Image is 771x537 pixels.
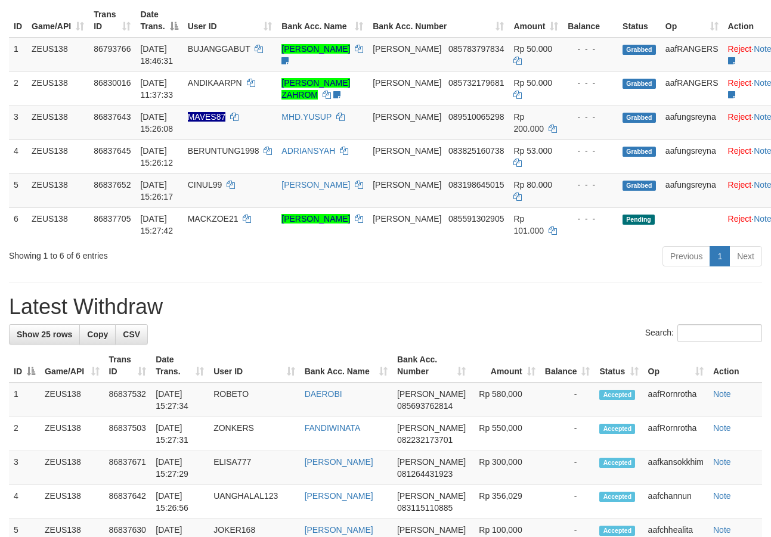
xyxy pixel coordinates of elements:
[397,401,453,411] span: Copy 085693762814 to clipboard
[662,246,710,266] a: Previous
[281,78,350,100] a: [PERSON_NAME] ZAHROM
[40,417,104,451] td: ZEUS138
[623,113,656,123] span: Grabbed
[728,180,752,190] a: Reject
[448,44,504,54] span: Copy 085783797834 to clipboard
[713,491,731,501] a: Note
[9,245,312,262] div: Showing 1 to 6 of 6 entries
[470,485,540,519] td: Rp 356,029
[94,112,131,122] span: 86837643
[513,78,552,88] span: Rp 50.000
[540,417,595,451] td: -
[94,214,131,224] span: 86837705
[513,146,552,156] span: Rp 53.000
[373,146,441,156] span: [PERSON_NAME]
[563,4,618,38] th: Balance
[188,146,259,156] span: BERUNTUNG1998
[540,349,595,383] th: Balance: activate to sort column ascending
[9,4,27,38] th: ID
[27,38,89,72] td: ZEUS138
[305,491,373,501] a: [PERSON_NAME]
[104,383,151,417] td: 86837532
[513,180,552,190] span: Rp 80.000
[470,451,540,485] td: Rp 300,000
[281,180,350,190] a: [PERSON_NAME]
[27,207,89,241] td: ZEUS138
[281,146,335,156] a: ADRIANSYAH
[27,139,89,173] td: ZEUS138
[9,417,40,451] td: 2
[373,180,441,190] span: [PERSON_NAME]
[27,4,89,38] th: Game/API: activate to sort column ascending
[568,179,613,191] div: - - -
[540,485,595,519] td: -
[728,44,752,54] a: Reject
[713,423,731,433] a: Note
[94,44,131,54] span: 86793766
[79,324,116,344] a: Copy
[104,451,151,485] td: 86837671
[645,324,762,342] label: Search:
[188,78,242,88] span: ANDIKAARPN
[9,485,40,519] td: 4
[305,423,361,433] a: FANDIWINATA
[87,330,108,339] span: Copy
[281,214,350,224] a: [PERSON_NAME]
[448,214,504,224] span: Copy 085591302905 to clipboard
[728,78,752,88] a: Reject
[188,44,250,54] span: BUJANGGABUT
[9,105,27,139] td: 3
[89,4,135,38] th: Trans ID: activate to sort column ascending
[594,349,643,383] th: Status: activate to sort column ascending
[448,146,504,156] span: Copy 083825160738 to clipboard
[568,111,613,123] div: - - -
[40,485,104,519] td: ZEUS138
[281,44,350,54] a: [PERSON_NAME]
[397,457,466,467] span: [PERSON_NAME]
[9,173,27,207] td: 5
[209,417,299,451] td: ZONKERS
[140,146,173,167] span: [DATE] 15:26:12
[94,180,131,190] span: 86837652
[713,525,731,535] a: Note
[27,173,89,207] td: ZEUS138
[397,389,466,399] span: [PERSON_NAME]
[373,44,441,54] span: [PERSON_NAME]
[277,4,368,38] th: Bank Acc. Name: activate to sort column ascending
[9,38,27,72] td: 1
[643,417,708,451] td: aafRornrotha
[513,112,544,134] span: Rp 200.000
[448,112,504,122] span: Copy 089510065298 to clipboard
[568,77,613,89] div: - - -
[397,503,453,513] span: Copy 083115110885 to clipboard
[9,324,80,344] a: Show 25 rows
[661,4,723,38] th: Op: activate to sort column ascending
[568,213,613,225] div: - - -
[40,349,104,383] th: Game/API: activate to sort column ascending
[140,214,173,235] span: [DATE] 15:27:42
[9,139,27,173] td: 4
[305,457,373,467] a: [PERSON_NAME]
[27,105,89,139] td: ZEUS138
[123,330,140,339] span: CSV
[17,330,72,339] span: Show 25 rows
[708,349,762,383] th: Action
[710,246,730,266] a: 1
[623,181,656,191] span: Grabbed
[540,451,595,485] td: -
[40,383,104,417] td: ZEUS138
[623,147,656,157] span: Grabbed
[104,485,151,519] td: 86837642
[599,526,635,536] span: Accepted
[183,4,277,38] th: User ID: activate to sort column ascending
[623,215,655,225] span: Pending
[9,451,40,485] td: 3
[728,214,752,224] a: Reject
[509,4,563,38] th: Amount: activate to sort column ascending
[397,491,466,501] span: [PERSON_NAME]
[599,424,635,434] span: Accepted
[373,78,441,88] span: [PERSON_NAME]
[643,451,708,485] td: aafkansokkhim
[599,390,635,400] span: Accepted
[568,43,613,55] div: - - -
